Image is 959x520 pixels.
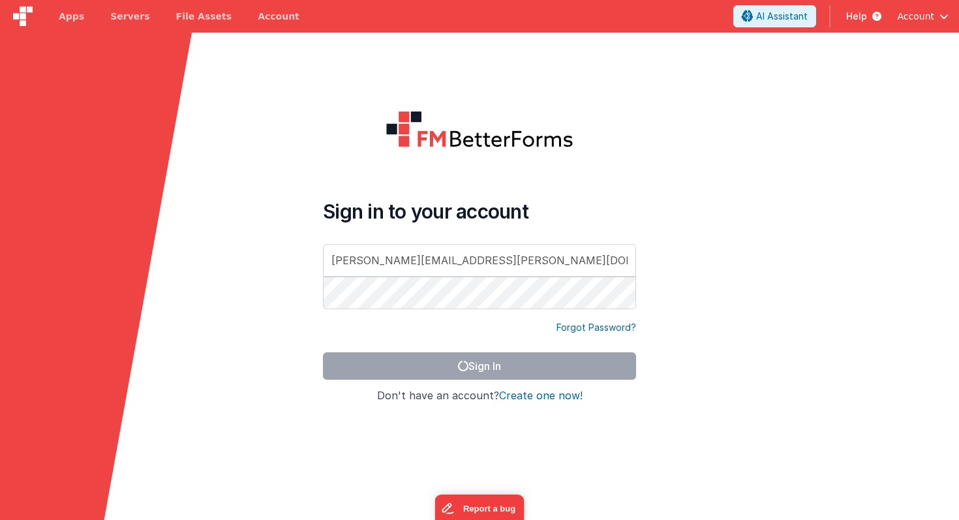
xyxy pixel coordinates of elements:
[846,10,867,23] span: Help
[176,10,232,23] span: File Assets
[323,390,636,402] h4: Don't have an account?
[323,200,636,223] h4: Sign in to your account
[556,321,636,334] a: Forgot Password?
[59,10,84,23] span: Apps
[499,390,583,402] button: Create one now!
[323,244,636,277] input: Email Address
[756,10,808,23] span: AI Assistant
[323,352,636,380] button: Sign In
[897,10,949,23] button: Account
[110,10,149,23] span: Servers
[733,5,816,27] button: AI Assistant
[897,10,934,23] span: Account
